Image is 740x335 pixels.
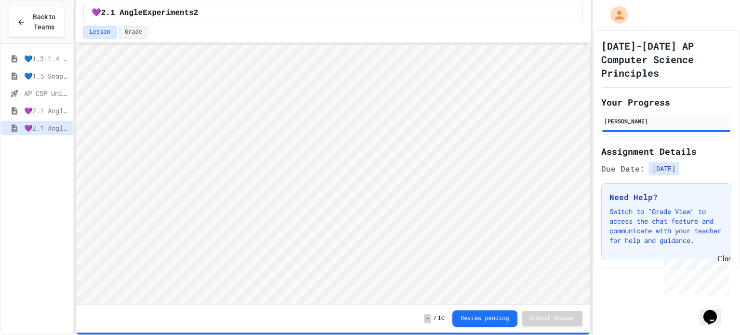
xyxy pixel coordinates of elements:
iframe: Snap! Programming Environment [76,45,591,304]
button: Review pending [452,310,517,327]
div: My Account [600,4,630,26]
h2: Assignment Details [601,145,731,158]
div: [PERSON_NAME] [604,117,728,125]
span: Submit Answer [530,315,575,322]
iframe: chat widget [660,255,730,295]
span: 10 [438,315,445,322]
h2: Your Progress [601,95,731,109]
iframe: chat widget [700,296,730,325]
h3: Need Help? [609,191,723,203]
span: AP CSP Unit 1 Review [24,88,69,98]
span: [DATE] [648,162,679,175]
span: Due Date: [601,163,645,174]
span: 💜2.1 AngleExperiments2 [92,7,198,19]
span: / [433,315,436,322]
h1: [DATE]-[DATE] AP Computer Science Principles [601,39,731,80]
span: 💜2.1 AngleExperiments1 [24,106,69,116]
button: Lesson [83,26,117,39]
span: Back to Teams [31,12,57,32]
div: Chat with us now!Close [4,4,66,61]
span: 💜2.1 AngleExperiments2 [24,123,69,133]
span: 💙1.3-1.4 WelcometoSnap! [24,54,69,64]
p: Switch to "Grade View" to access the chat feature and communicate with your teacher for help and ... [609,207,723,245]
button: Grade [119,26,148,39]
span: 💙1.5 Snap! ScavengerHunt [24,71,69,81]
span: - [424,314,431,323]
